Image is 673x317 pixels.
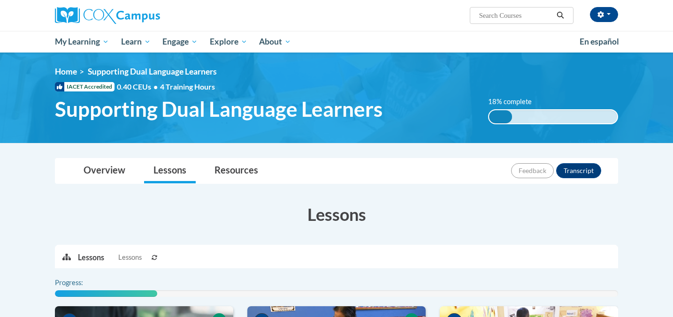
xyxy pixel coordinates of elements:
p: Lessons [78,252,104,263]
input: Search Courses [478,10,553,21]
button: Account Settings [590,7,618,22]
div: 18% complete [489,110,512,123]
button: Feedback [511,163,554,178]
span: Lessons [118,252,142,263]
label: Progress: [55,278,109,288]
a: About [253,31,298,53]
a: En español [574,32,625,52]
a: Resources [205,158,268,183]
h3: Lessons [55,203,618,226]
a: Engage [156,31,204,53]
div: Main menu [41,31,632,53]
a: Home [55,67,77,76]
span: • [153,82,158,91]
a: My Learning [49,31,115,53]
button: Search [553,10,567,21]
span: 0.40 CEUs [117,82,160,92]
span: IACET Accredited [55,82,115,91]
span: Explore [210,36,247,47]
span: 4 Training Hours [160,82,215,91]
span: Supporting Dual Language Learners [55,97,382,121]
span: Engage [162,36,198,47]
label: 18% complete [488,97,542,107]
a: Cox Campus [55,7,233,24]
a: Lessons [144,158,196,183]
span: About [259,36,291,47]
a: Overview [74,158,135,183]
button: Transcript [556,163,601,178]
a: Explore [204,31,253,53]
img: Cox Campus [55,7,160,24]
span: Learn [121,36,151,47]
a: Learn [115,31,157,53]
span: En español [580,37,619,46]
span: My Learning [55,36,109,47]
span: Supporting Dual Language Learners [88,67,217,76]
